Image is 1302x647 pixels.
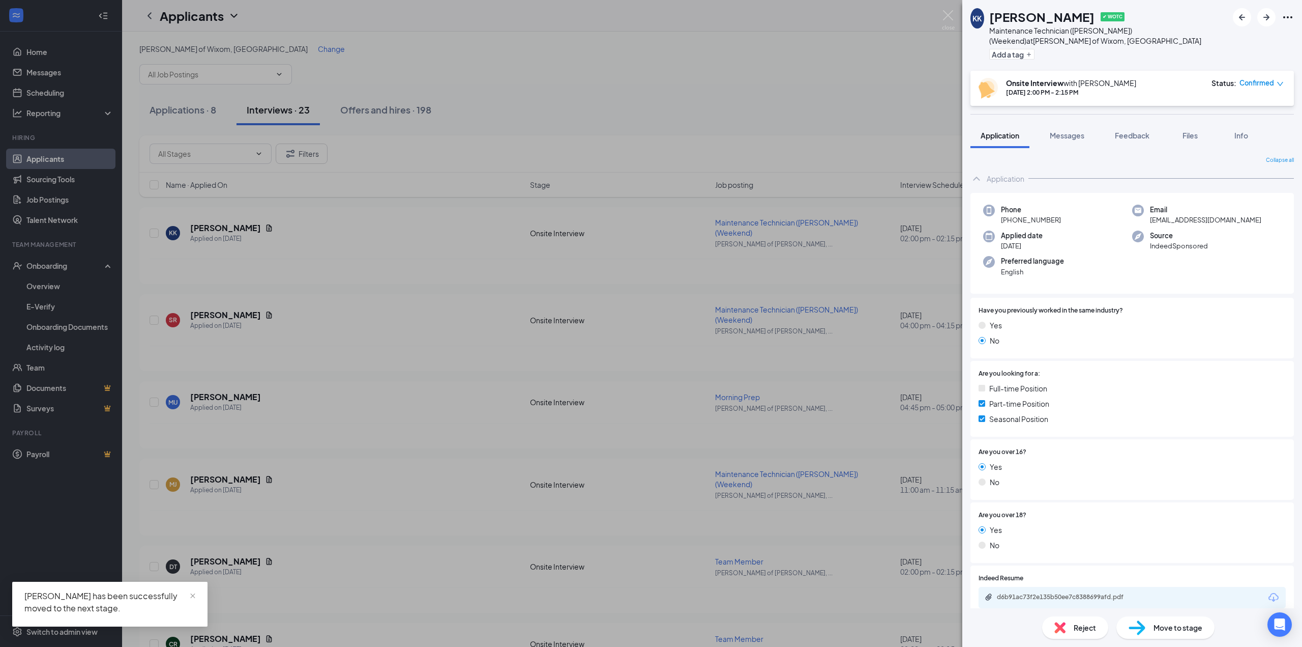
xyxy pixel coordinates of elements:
[979,369,1040,379] span: Are you looking for a:
[1150,241,1208,251] span: IndeedSponsored
[1236,11,1248,23] svg: ArrowLeftNew
[990,320,1002,331] span: Yes
[1150,205,1261,215] span: Email
[979,306,1123,316] span: Have you previously worked in the same industry?
[1211,78,1236,88] div: Status :
[989,8,1094,25] h1: [PERSON_NAME]
[989,383,1047,394] span: Full-time Position
[1101,12,1125,21] span: ✔ WOTC
[989,398,1049,409] span: Part-time Position
[985,593,1149,603] a: Paperclipd6b91ac73f2e135b50ee7c8388699afd.pdf
[1026,51,1032,58] svg: Plus
[1150,215,1261,225] span: [EMAIL_ADDRESS][DOMAIN_NAME]
[990,540,999,551] span: No
[1001,241,1043,251] span: [DATE]
[1234,131,1248,140] span: Info
[1233,8,1251,26] button: ArrowLeftNew
[1182,131,1198,140] span: Files
[979,574,1023,583] span: Indeed Resume
[990,476,999,488] span: No
[1239,78,1274,88] span: Confirmed
[1001,256,1064,266] span: Preferred language
[1001,231,1043,241] span: Applied date
[189,593,196,600] span: close
[1001,215,1061,225] span: [PHONE_NUMBER]
[1006,88,1136,97] div: [DATE] 2:00 PM - 2:15 PM
[1266,156,1294,164] span: Collapse all
[1115,131,1149,140] span: Feedback
[1074,622,1096,633] span: Reject
[981,131,1019,140] span: Application
[1006,78,1063,88] b: Onsite Interview
[989,413,1048,425] span: Seasonal Position
[987,174,1024,184] div: Application
[1267,612,1292,637] div: Open Intercom Messenger
[1050,131,1084,140] span: Messages
[990,335,999,346] span: No
[979,511,1026,520] span: Are you over 18?
[989,25,1228,46] div: Maintenance Technician ([PERSON_NAME]) (Weekend) at [PERSON_NAME] of Wixom, [GEOGRAPHIC_DATA]
[990,524,1002,536] span: Yes
[990,461,1002,472] span: Yes
[997,593,1139,601] div: d6b91ac73f2e135b50ee7c8388699afd.pdf
[24,590,195,614] div: [PERSON_NAME] has been successfully moved to the next stage.
[1001,205,1061,215] span: Phone
[1153,622,1202,633] span: Move to stage
[1150,231,1208,241] span: Source
[1282,11,1294,23] svg: Ellipses
[985,593,993,601] svg: Paperclip
[989,49,1034,60] button: PlusAdd a tag
[1001,267,1064,277] span: English
[1267,592,1280,604] svg: Download
[1277,80,1284,88] span: down
[972,13,982,23] div: KK
[970,173,983,185] svg: ChevronUp
[1006,78,1136,88] div: with [PERSON_NAME]
[1260,11,1273,23] svg: ArrowRight
[979,447,1026,457] span: Are you over 16?
[1257,8,1276,26] button: ArrowRight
